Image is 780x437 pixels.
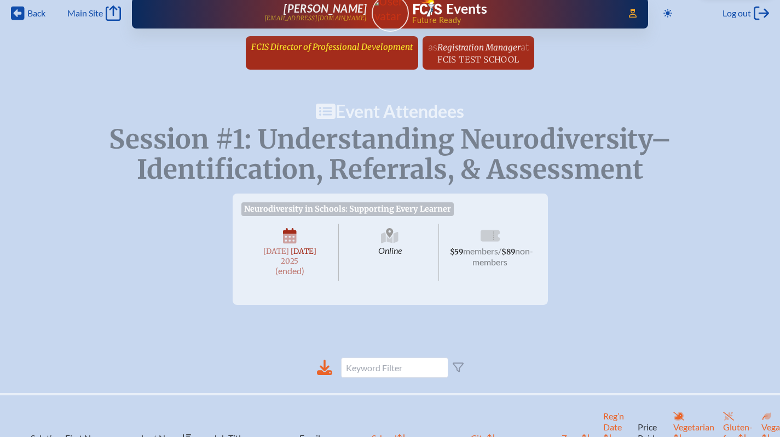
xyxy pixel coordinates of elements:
input: Keyword Filter [341,357,448,378]
span: [DATE] [263,247,289,256]
span: $89 [501,247,515,257]
a: [PERSON_NAME][EMAIL_ADDRESS][DOMAIN_NAME] [167,2,367,24]
a: FCIS Director of Professional Development [247,36,417,57]
span: FCIS Director of Professional Development [251,42,413,52]
div: Download to CSV [317,360,332,376]
p: [EMAIL_ADDRESS][DOMAIN_NAME] [264,15,367,22]
span: members [463,246,498,256]
span: 2025 [250,257,330,265]
span: Future Ready [412,16,613,24]
span: $59 [450,247,463,257]
span: Registration Manager [437,42,521,53]
span: Main Site [67,8,103,19]
span: FCIS Test School [437,54,519,65]
span: non-members [472,246,533,267]
span: at [521,41,529,53]
span: Session #1: Understanding Neurodiversity–Identification, Referrals, & Assessment [109,123,672,186]
span: [PERSON_NAME] [284,2,367,15]
h1: Events [446,2,487,16]
span: [DATE] [291,247,316,256]
span: (ended) [275,265,304,276]
a: Main Site [67,5,121,21]
span: Back [27,8,45,19]
a: asRegistration ManageratFCIS Test School [424,36,533,70]
span: Log out [723,8,751,19]
span: Online [341,224,439,281]
span: Neurodiversity in Schools: Supporting Every Learner [241,202,454,215]
span: as [428,41,437,53]
span: / [498,246,501,256]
